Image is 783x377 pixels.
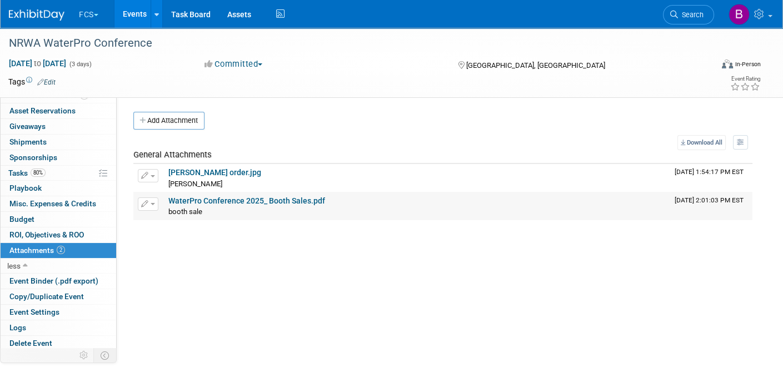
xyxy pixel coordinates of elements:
[722,59,733,68] img: Format-Inperson.png
[1,227,116,242] a: ROI, Objectives & ROO
[9,292,84,301] span: Copy/Duplicate Event
[1,119,116,134] a: Giveaways
[1,305,116,320] a: Event Settings
[74,348,94,363] td: Personalize Event Tab Strip
[1,150,116,165] a: Sponsorships
[9,183,42,192] span: Playbook
[80,91,88,100] span: 4
[1,320,116,335] a: Logs
[68,61,92,68] span: (3 days)
[1,103,116,118] a: Asset Reservations
[37,78,56,86] a: Edit
[9,230,84,239] span: ROI, Objectives & ROO
[9,9,64,21] img: ExhibitDay
[1,135,116,150] a: Shipments
[168,180,222,188] span: [PERSON_NAME]
[9,307,59,316] span: Event Settings
[9,199,96,208] span: Misc. Expenses & Credits
[7,261,21,270] span: less
[1,212,116,227] a: Budget
[9,122,46,131] span: Giveaways
[663,5,714,24] a: Search
[1,259,116,274] a: less
[94,348,117,363] td: Toggle Event Tabs
[678,11,704,19] span: Search
[133,150,212,160] span: General Attachments
[729,4,750,25] img: Barb DeWyer
[677,135,726,150] a: Download All
[9,215,34,224] span: Budget
[168,207,202,216] span: booth sale
[9,153,57,162] span: Sponsorships
[168,168,261,177] a: [PERSON_NAME] order.jpg
[133,112,205,130] button: Add Attachment
[1,336,116,351] a: Delete Event
[9,323,26,332] span: Logs
[1,289,116,304] a: Copy/Duplicate Event
[730,76,760,82] div: Event Rating
[1,243,116,258] a: Attachments2
[8,58,67,68] span: [DATE] [DATE]
[9,137,47,146] span: Shipments
[32,59,43,68] span: to
[57,246,65,254] span: 2
[466,61,605,70] span: [GEOGRAPHIC_DATA], [GEOGRAPHIC_DATA]
[649,58,761,75] div: Event Format
[670,164,752,192] td: Upload Timestamp
[5,33,697,53] div: NRWA WaterPro Conference
[1,274,116,289] a: Event Binder (.pdf export)
[675,168,744,176] span: Upload Timestamp
[9,246,65,255] span: Attachments
[675,196,744,204] span: Upload Timestamp
[1,181,116,196] a: Playbook
[9,339,52,348] span: Delete Event
[8,76,56,87] td: Tags
[201,58,267,70] button: Committed
[670,192,752,220] td: Upload Timestamp
[168,196,325,205] a: WaterPro Conference 2025_ Booth Sales.pdf
[8,168,46,177] span: Tasks
[1,166,116,181] a: Tasks80%
[735,60,761,68] div: In-Person
[9,276,98,285] span: Event Binder (.pdf export)
[9,106,76,115] span: Asset Reservations
[31,168,46,177] span: 80%
[1,196,116,211] a: Misc. Expenses & Credits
